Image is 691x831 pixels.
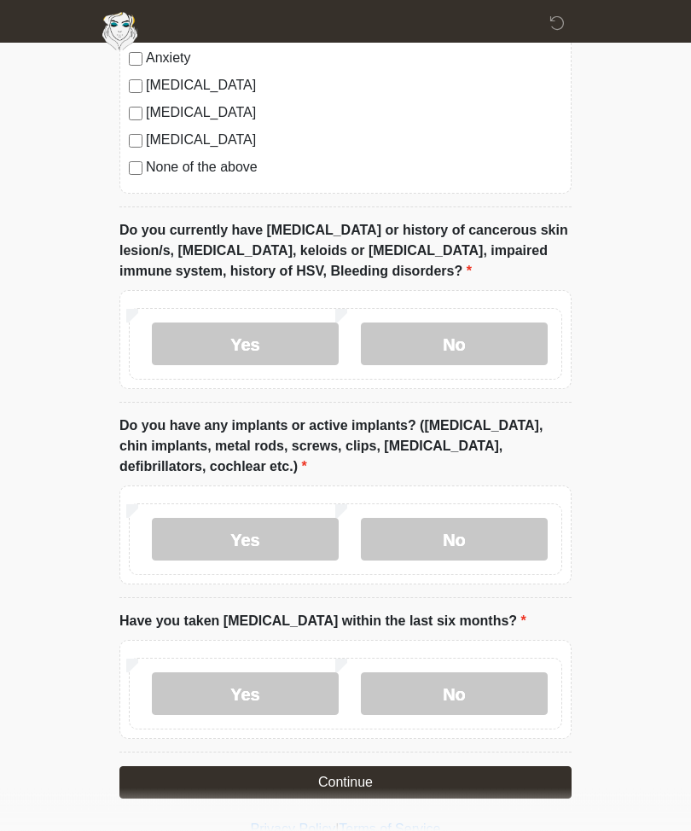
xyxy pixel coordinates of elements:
label: Have you taken [MEDICAL_DATA] within the last six months? [119,612,526,632]
label: Yes [152,673,339,716]
label: None of the above [146,158,562,178]
label: Do you have any implants or active implants? ([MEDICAL_DATA], chin implants, metal rods, screws, ... [119,416,572,478]
img: Aesthetically Yours Wellness Spa Logo [102,13,137,50]
label: Yes [152,519,339,561]
label: [MEDICAL_DATA] [146,76,562,96]
label: Do you currently have [MEDICAL_DATA] or history of cancerous skin lesion/s, [MEDICAL_DATA], keloi... [119,221,572,282]
label: Yes [152,323,339,366]
label: No [361,673,548,716]
label: [MEDICAL_DATA] [146,131,562,151]
input: None of the above [129,162,142,176]
label: No [361,519,548,561]
input: [MEDICAL_DATA] [129,108,142,121]
input: [MEDICAL_DATA] [129,80,142,94]
label: [MEDICAL_DATA] [146,103,562,124]
label: No [361,323,548,366]
input: [MEDICAL_DATA] [129,135,142,148]
button: Continue [119,767,572,799]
